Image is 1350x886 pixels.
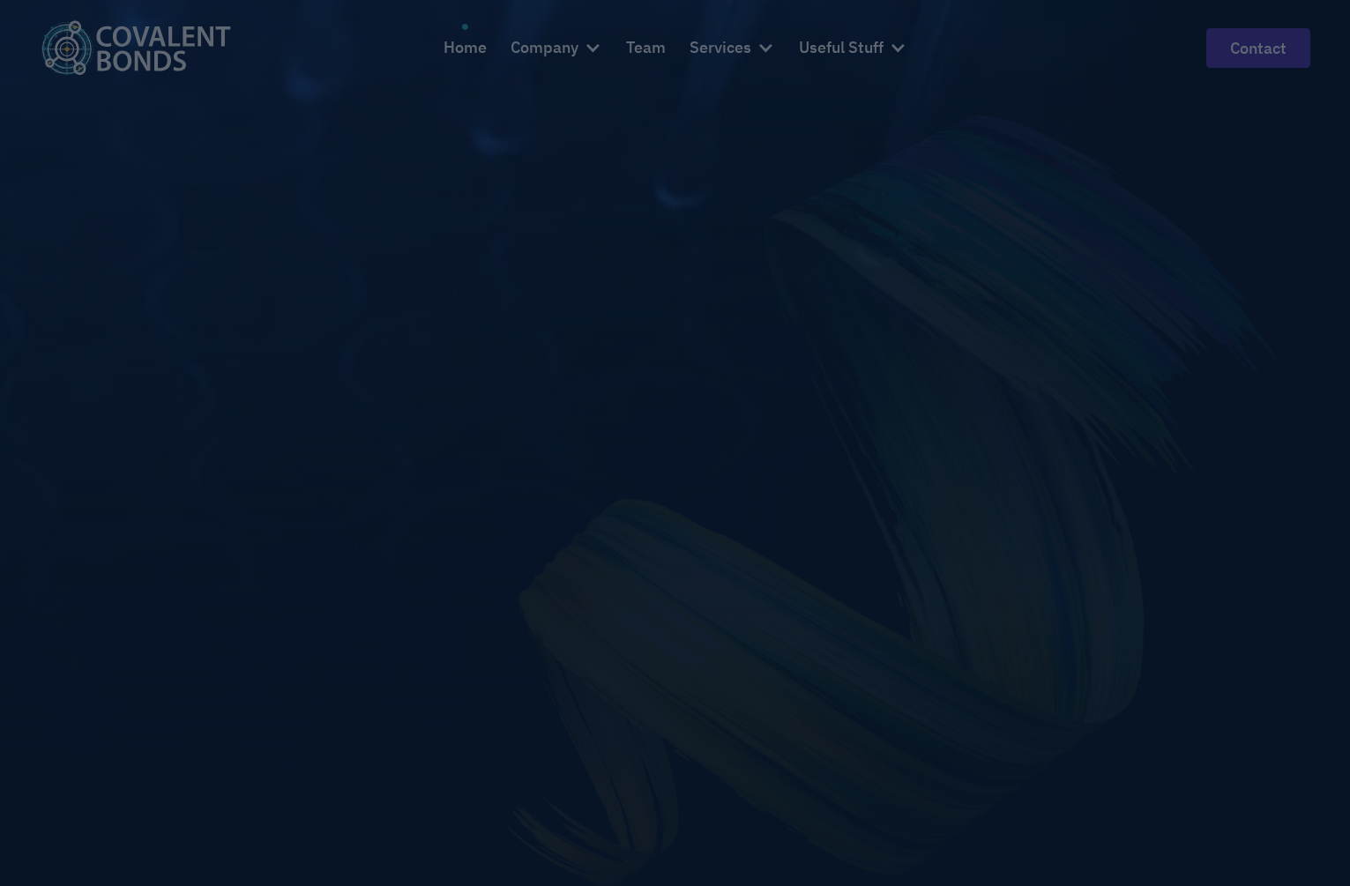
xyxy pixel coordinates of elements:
[1206,28,1310,68] a: contact
[626,24,666,71] a: Team
[444,24,487,71] a: Home
[799,35,884,61] div: Useful Stuff
[444,35,487,61] div: Home
[799,24,907,71] div: Useful Stuff
[41,20,231,74] img: Covalent Bonds White / Teal Logo
[41,20,231,74] a: home
[690,24,775,71] div: Services
[511,35,578,61] div: Company
[626,35,666,61] div: Team
[690,35,751,61] div: Services
[511,24,602,71] div: Company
